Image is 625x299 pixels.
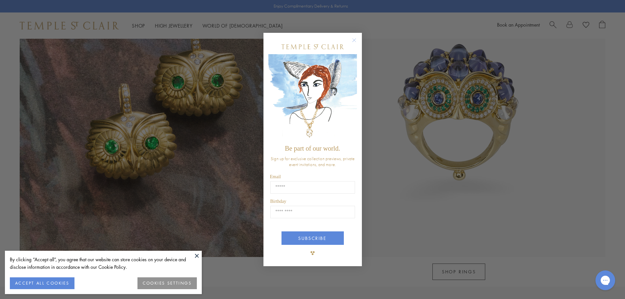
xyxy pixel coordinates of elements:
img: TSC [306,246,319,260]
span: Email [270,174,281,179]
span: Birthday [270,199,286,204]
div: By clicking “Accept all”, you agree that our website can store cookies on your device and disclos... [10,256,197,271]
button: COOKIES SETTINGS [137,277,197,289]
input: Email [270,181,355,194]
img: c4a9eb12-d91a-4d4a-8ee0-386386f4f338.jpeg [268,54,357,142]
span: Be part of our world. [285,145,340,152]
img: Temple St. Clair [281,44,344,49]
button: ACCEPT ALL COOKIES [10,277,74,289]
iframe: Gorgias live chat messenger [592,268,618,292]
span: Sign up for exclusive collection previews, private event invitations, and more. [271,156,355,167]
button: Close dialog [353,39,362,48]
button: SUBSCRIBE [281,231,344,245]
